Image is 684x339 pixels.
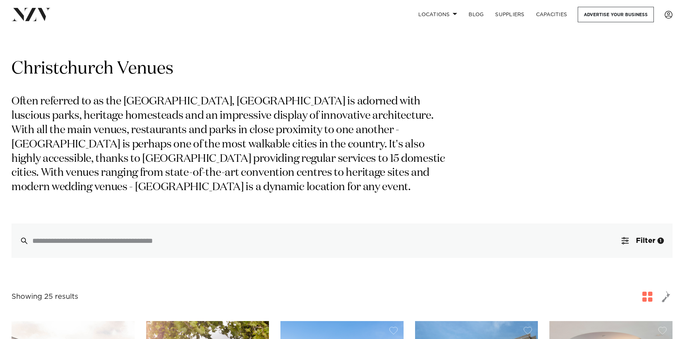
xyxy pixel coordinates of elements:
span: Filter [636,237,655,244]
a: SUPPLIERS [489,7,530,22]
a: Advertise your business [578,7,654,22]
div: 1 [657,237,664,244]
h1: Christchurch Venues [11,58,673,80]
button: Filter1 [613,223,673,258]
a: Capacities [530,7,573,22]
img: nzv-logo.png [11,8,51,21]
a: BLOG [463,7,489,22]
p: Often referred to as the [GEOGRAPHIC_DATA], [GEOGRAPHIC_DATA] is adorned with luscious parks, her... [11,95,455,195]
a: Locations [413,7,463,22]
div: Showing 25 results [11,291,78,302]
